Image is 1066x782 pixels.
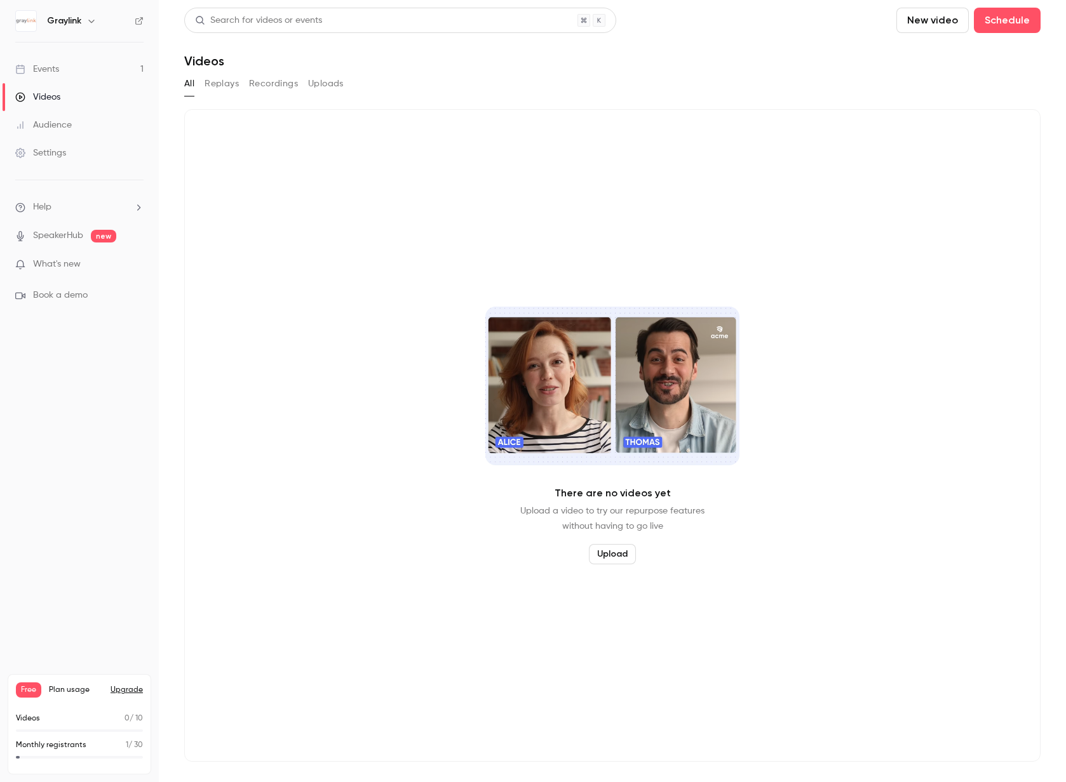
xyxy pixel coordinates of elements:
span: new [91,230,116,242]
span: 0 [125,715,130,722]
span: Book a demo [33,289,88,302]
div: Videos [15,91,60,103]
img: Graylink [16,11,36,31]
h6: Graylink [47,15,81,27]
button: All [184,74,194,94]
li: help-dropdown-opener [15,201,144,214]
span: Free [16,682,41,698]
p: Monthly registrants [16,739,86,751]
span: Help [33,201,51,214]
p: / 30 [126,739,143,751]
a: SpeakerHub [33,229,83,242]
p: Videos [16,713,40,724]
p: / 10 [125,713,143,724]
button: Recordings [249,74,298,94]
div: Settings [15,147,66,159]
p: There are no videos yet [555,486,671,501]
button: Upgrade [111,685,143,695]
p: Upload a video to try our repurpose features without having to go live [520,503,705,534]
button: Schedule [974,8,1041,33]
section: Videos [184,8,1041,774]
button: Replays [205,74,239,94]
span: 1 [126,741,128,749]
div: Events [15,63,59,76]
div: Search for videos or events [195,14,322,27]
div: Audience [15,119,72,131]
button: Upload [589,544,636,564]
span: What's new [33,258,81,271]
button: Uploads [308,74,344,94]
h1: Videos [184,53,224,69]
button: New video [896,8,969,33]
span: Plan usage [49,685,103,695]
